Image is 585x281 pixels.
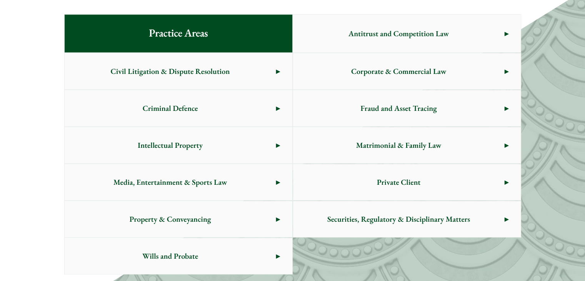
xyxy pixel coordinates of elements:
[65,164,292,200] a: Media, Entertainment & Sports Law
[65,201,276,237] span: Property & Conveyancing
[293,164,521,200] a: Private Client
[65,164,276,200] span: Media, Entertainment & Sports Law
[65,238,292,274] a: Wills and Probate
[293,53,505,89] span: Corporate & Commercial Law
[137,15,220,52] span: Practice Areas
[65,127,292,163] a: Intellectual Property
[65,127,276,163] span: Intellectual Property
[293,53,521,89] a: Corporate & Commercial Law
[65,90,276,126] span: Criminal Defence
[293,201,505,237] span: Securities, Regulatory & Disciplinary Matters
[65,53,276,89] span: Civil Litigation & Dispute Resolution
[65,201,292,237] a: Property & Conveyancing
[293,15,521,52] a: Antitrust and Competition Law
[293,127,521,163] a: Matrimonial & Family Law
[293,90,521,126] a: Fraud and Asset Tracing
[65,238,276,274] span: Wills and Probate
[293,127,505,163] span: Matrimonial & Family Law
[65,90,292,126] a: Criminal Defence
[293,90,505,126] span: Fraud and Asset Tracing
[293,15,505,52] span: Antitrust and Competition Law
[293,201,521,237] a: Securities, Regulatory & Disciplinary Matters
[293,164,505,200] span: Private Client
[65,53,292,89] a: Civil Litigation & Dispute Resolution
